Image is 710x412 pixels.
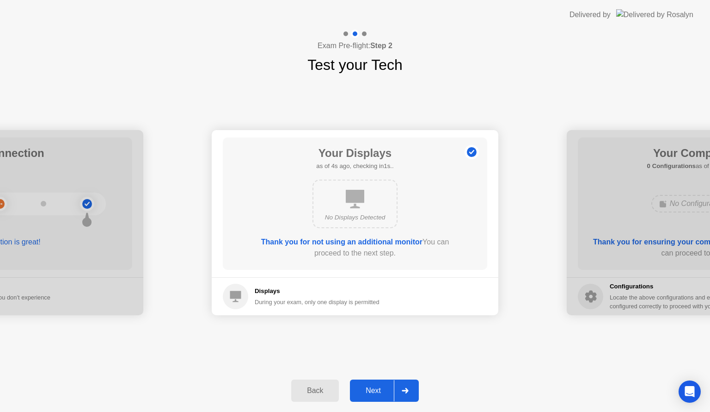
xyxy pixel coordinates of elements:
[350,380,419,402] button: Next
[294,387,336,395] div: Back
[370,42,392,50] b: Step 2
[316,162,393,171] h5: as of 4s ago, checking in1s..
[569,9,611,20] div: Delivered by
[316,145,393,162] h1: Your Displays
[321,213,389,222] div: No Displays Detected
[291,380,339,402] button: Back
[307,54,403,76] h1: Test your Tech
[255,298,379,306] div: During your exam, only one display is permitted
[616,9,693,20] img: Delivered by Rosalyn
[255,287,379,296] h5: Displays
[249,237,461,259] div: You can proceed to the next step.
[261,238,422,246] b: Thank you for not using an additional monitor
[353,387,394,395] div: Next
[679,381,701,403] div: Open Intercom Messenger
[318,40,392,51] h4: Exam Pre-flight:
